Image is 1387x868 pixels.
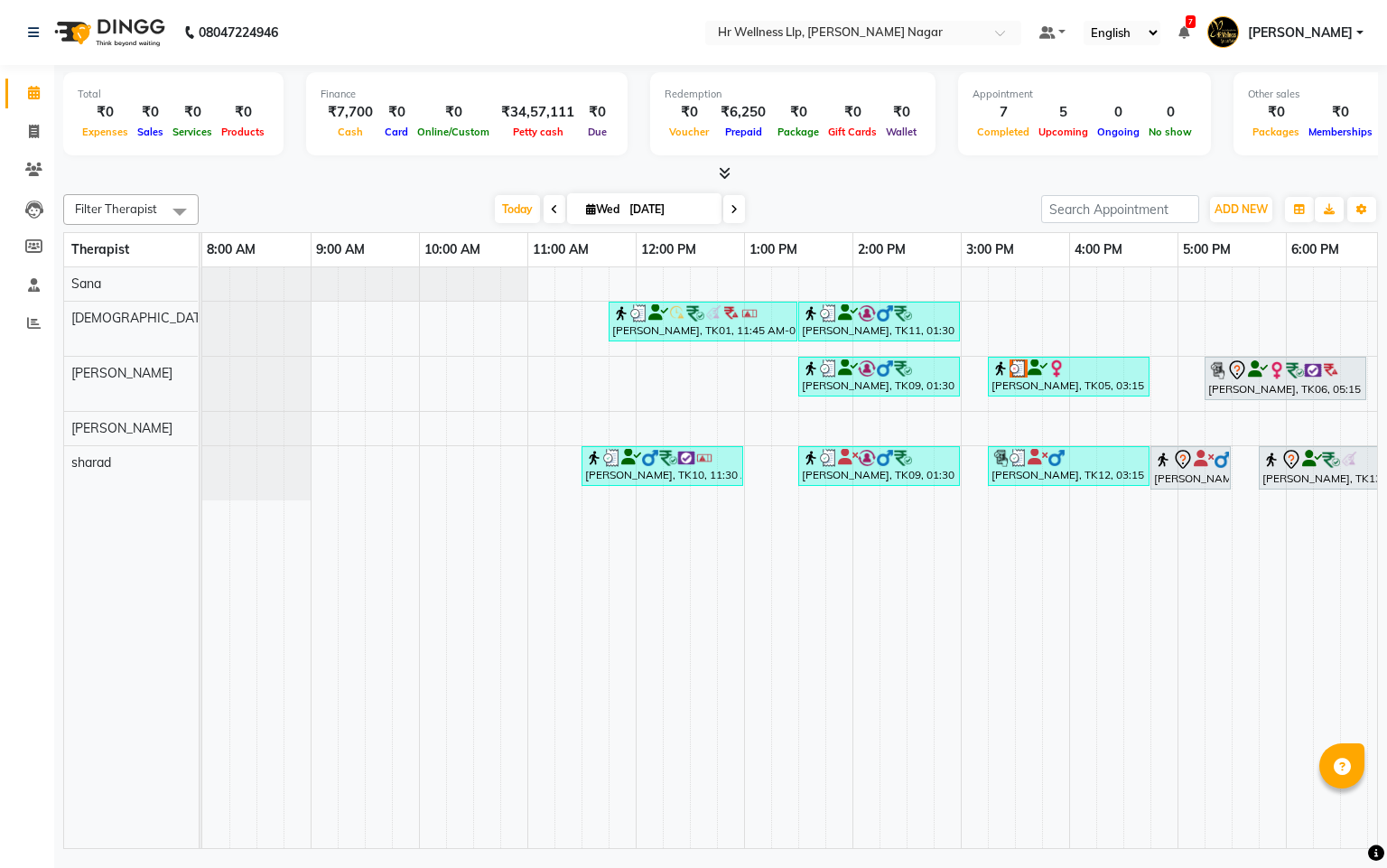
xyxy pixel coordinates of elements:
[71,454,111,471] span: sharad
[637,237,701,263] a: 12:00 PM
[973,102,1034,123] div: 7
[1248,23,1353,42] span: [PERSON_NAME]
[1304,126,1377,138] span: Memberships
[202,237,260,263] a: 8:00 AM
[773,126,824,138] span: Package
[420,237,485,263] a: 10:00 AM
[78,126,133,138] span: Expenses
[800,449,958,483] div: [PERSON_NAME], TK09, 01:30 PM-03:00 PM, Massage 60 Min
[413,102,494,123] div: ₹0
[582,202,624,216] span: Wed
[1144,126,1196,138] span: No show
[800,359,958,394] div: [PERSON_NAME], TK09, 01:30 PM-03:00 PM, Massage 60 Min
[1287,237,1344,263] a: 6:00 PM
[413,126,494,138] span: Online/Custom
[881,126,921,138] span: Wallet
[1206,359,1364,397] div: [PERSON_NAME], TK06, 05:15 PM-06:45 PM, Massage 60 Min
[133,102,168,123] div: ₹0
[528,237,593,263] a: 11:00 AM
[624,196,714,223] input: 2025-09-03
[312,237,369,263] a: 9:00 AM
[71,420,172,436] span: [PERSON_NAME]
[78,102,133,123] div: ₹0
[1034,126,1093,138] span: Upcoming
[380,102,413,123] div: ₹0
[217,126,269,138] span: Products
[1248,102,1304,123] div: ₹0
[610,304,796,339] div: [PERSON_NAME], TK01, 11:45 AM-01:30 PM, Massage 60 Min
[1144,102,1196,123] div: 0
[1186,15,1196,28] span: 7
[665,126,713,138] span: Voucher
[1215,202,1268,216] span: ADD NEW
[1152,449,1229,487] div: [PERSON_NAME], TK02, 04:45 PM-05:30 PM, Massage 60 Min
[1210,197,1272,222] button: ADD NEW
[721,126,767,138] span: Prepaid
[71,365,172,381] span: [PERSON_NAME]
[199,7,278,58] b: 08047224946
[1178,24,1189,41] a: 7
[321,87,613,102] div: Finance
[71,275,101,292] span: Sana
[1304,102,1377,123] div: ₹0
[583,126,611,138] span: Due
[973,126,1034,138] span: Completed
[380,126,413,138] span: Card
[973,87,1196,102] div: Appointment
[75,201,157,216] span: Filter Therapist
[773,102,824,123] div: ₹0
[133,126,168,138] span: Sales
[583,449,741,483] div: [PERSON_NAME], TK10, 11:30 AM-01:00 PM, Massage 60 Min
[990,359,1148,394] div: [PERSON_NAME], TK05, 03:15 PM-04:45 PM, Massage 60 Min
[881,102,921,123] div: ₹0
[321,102,380,123] div: ₹7,700
[824,102,881,123] div: ₹0
[508,126,568,138] span: Petty cash
[333,126,368,138] span: Cash
[582,102,613,123] div: ₹0
[1041,195,1199,223] input: Search Appointment
[168,102,217,123] div: ₹0
[800,304,958,339] div: [PERSON_NAME], TK11, 01:30 PM-03:00 PM, Massage 60 Min
[824,126,881,138] span: Gift Cards
[71,310,212,326] span: [DEMOGRAPHIC_DATA]
[665,87,921,102] div: Redemption
[1311,796,1369,850] iframe: chat widget
[494,102,582,123] div: ₹34,57,111
[665,102,713,123] div: ₹0
[78,87,269,102] div: Total
[46,7,170,58] img: logo
[1207,16,1239,48] img: Monali
[217,102,269,123] div: ₹0
[168,126,217,138] span: Services
[495,195,540,223] span: Today
[71,241,129,257] span: Therapist
[713,102,773,123] div: ₹6,250
[962,237,1019,263] a: 3:00 PM
[853,237,910,263] a: 2:00 PM
[1093,102,1144,123] div: 0
[990,449,1148,483] div: [PERSON_NAME], TK12, 03:15 PM-04:45 PM, Swedish Massage 60 Min
[1070,237,1127,263] a: 4:00 PM
[1178,237,1235,263] a: 5:00 PM
[1248,126,1304,138] span: Packages
[745,237,802,263] a: 1:00 PM
[1093,126,1144,138] span: Ongoing
[1034,102,1093,123] div: 5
